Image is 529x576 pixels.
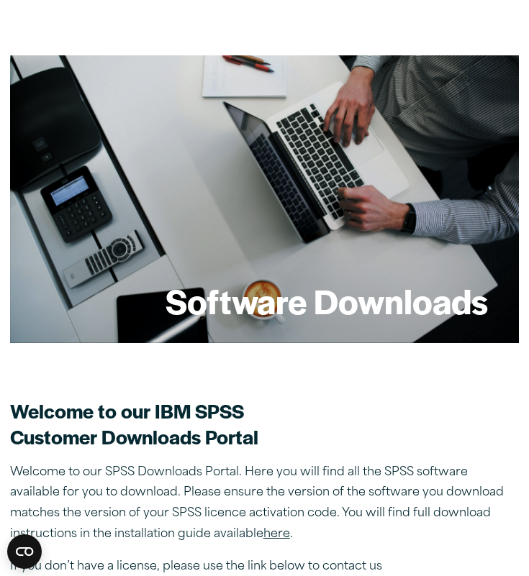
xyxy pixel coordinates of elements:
[7,534,42,569] button: Open CMP widget
[263,529,290,540] a: here
[10,398,514,450] h2: Welcome to our IBM SPSS Customer Downloads Portal
[166,278,488,324] h1: Software Downloads
[10,462,514,545] p: Welcome to our SPSS Downloads Portal. Here you will find all the SPSS software available for you ...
